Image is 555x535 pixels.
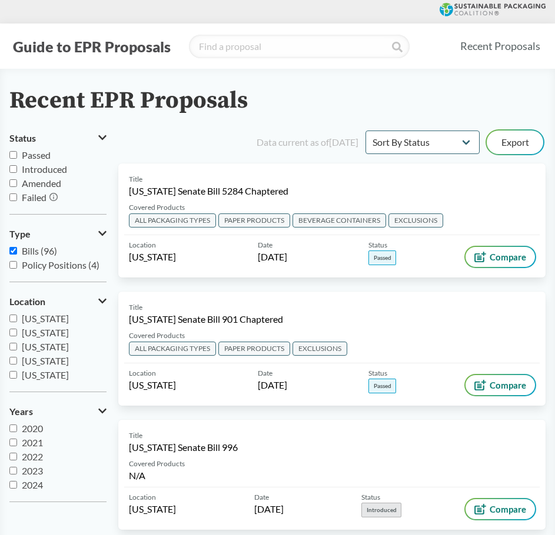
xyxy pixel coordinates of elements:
span: Title [129,302,142,313]
span: Policy Positions (4) [22,259,99,270]
span: EXCLUSIONS [388,213,443,228]
span: Date [258,240,272,250]
input: 2023 [9,467,17,474]
span: Status [361,492,380,503]
span: Date [258,368,272,379]
span: Status [368,240,387,250]
span: Introduced [361,503,401,517]
span: ALL PACKAGING TYPES [129,342,216,356]
span: Type [9,229,31,239]
span: [DATE] [258,250,287,263]
span: [US_STATE] [22,369,69,380]
input: 2022 [9,453,17,460]
input: 2020 [9,424,17,432]
span: Failed [22,192,46,203]
span: EXCLUSIONS [293,342,347,356]
span: Status [9,133,36,143]
span: BEVERAGE CONTAINERS [293,213,386,228]
button: Location [9,292,107,312]
span: Covered Products [129,459,185,469]
span: Bills (96) [22,245,57,256]
span: [US_STATE] [22,355,69,366]
span: Passed [368,250,396,265]
input: [US_STATE] [9,371,17,379]
span: Years [9,406,33,417]
button: Compare [466,499,535,519]
input: Find a proposal [189,35,410,58]
span: Introduced [22,163,67,175]
input: Failed [9,193,17,201]
button: Type [9,224,107,244]
input: [US_STATE] [9,357,17,365]
span: Location [129,368,156,379]
span: [US_STATE] [22,313,69,324]
span: 2020 [22,423,43,434]
span: [US_STATE] Senate Bill 996 [129,441,238,454]
span: Compare [490,380,526,390]
input: [US_STATE] [9,343,17,350]
span: 2021 [22,437,43,448]
span: Location [129,492,156,503]
input: Bills (96) [9,247,17,255]
h2: Recent EPR Proposals [9,88,248,114]
button: Compare [466,247,535,267]
span: Amended [22,178,61,189]
span: 2024 [22,479,43,490]
span: Passed [368,379,396,393]
span: [US_STATE] Senate Bill 5284 Chaptered [129,185,288,198]
span: Compare [490,252,526,262]
span: Covered Products [129,202,185,213]
span: Location [129,240,156,250]
input: Introduced [9,165,17,173]
input: 2024 [9,481,17,489]
input: 2021 [9,439,17,446]
button: Export [487,131,543,154]
span: Date [254,492,269,503]
input: Amended [9,179,17,187]
button: Status [9,128,107,148]
input: [US_STATE] [9,329,17,336]
span: PAPER PRODUCTS [218,213,290,228]
input: [US_STATE] [9,315,17,322]
span: [US_STATE] [129,250,176,263]
input: Policy Positions (4) [9,261,17,269]
span: [DATE] [254,503,284,516]
span: [US_STATE] [22,327,69,338]
span: [US_STATE] [129,503,176,516]
span: Title [129,174,142,185]
span: Passed [22,149,51,160]
div: Data current as of [DATE] [257,135,358,149]
span: [US_STATE] [22,341,69,352]
span: 2022 [22,451,43,462]
span: [DATE] [258,379,287,392]
span: Covered Products [129,330,185,341]
span: [US_STATE] Senate Bill 901 Chaptered [129,313,283,326]
span: [US_STATE] [129,379,176,392]
span: Status [368,368,387,379]
span: Title [129,430,142,441]
span: ALL PACKAGING TYPES [129,213,216,228]
button: Compare [466,375,535,395]
a: Recent Proposals [455,33,546,59]
span: Location [9,296,45,307]
input: Passed [9,151,17,159]
button: Years [9,402,107,422]
span: N/A [129,470,145,481]
button: Guide to EPR Proposals [9,37,174,56]
span: Compare [490,504,526,514]
span: PAPER PRODUCTS [218,342,290,356]
span: 2023 [22,465,43,476]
